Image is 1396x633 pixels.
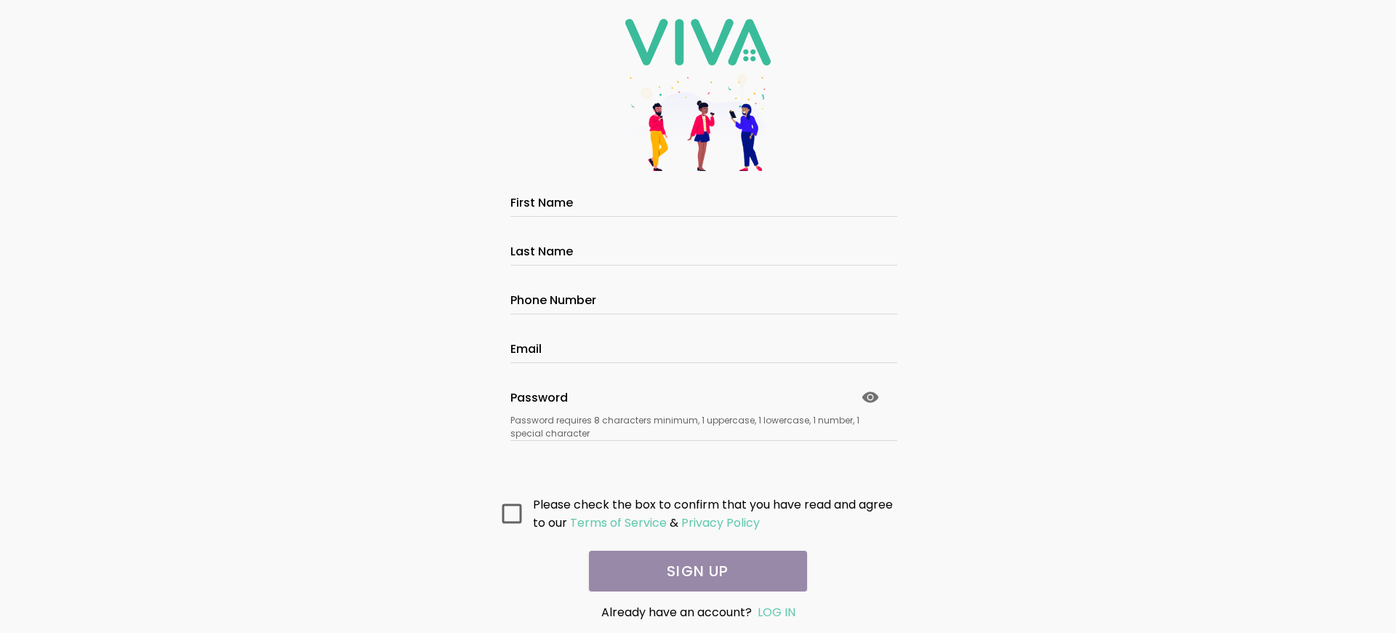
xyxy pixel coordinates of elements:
a: LOG IN [758,604,795,621]
div: Already have an account? [528,603,868,621]
ion-text: Terms of Service [570,514,667,531]
ion-text: Password requires 8 characters minimum, 1 uppercase, 1 lowercase, 1 number, 1 special character [510,414,886,440]
ion-text: Privacy Policy [681,514,760,531]
ion-col: Please check the box to confirm that you have read and agree to our & [529,492,902,536]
